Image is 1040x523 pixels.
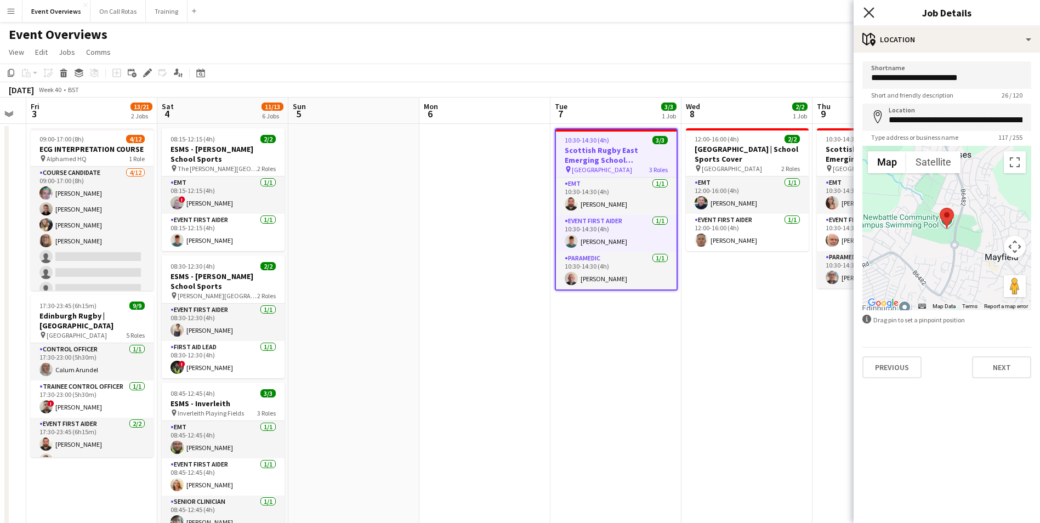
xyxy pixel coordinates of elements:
app-card-role: Event First Aider1/112:00-16:00 (4h)[PERSON_NAME] [686,214,809,251]
button: Show street map [868,151,906,173]
button: On Call Rotas [90,1,146,22]
span: 9 [815,107,831,120]
button: Map camera controls [1004,236,1026,258]
span: 3 Roles [649,166,668,174]
span: 08:30-12:30 (4h) [171,262,215,270]
span: [GEOGRAPHIC_DATA] [572,166,632,174]
app-card-role: Event First Aider2/217:30-23:45 (6h15m)[PERSON_NAME][PERSON_NAME] [31,418,154,471]
span: 8 [684,107,700,120]
a: Report a map error [984,303,1028,309]
span: 2 Roles [257,292,276,300]
app-card-role: EMT1/112:00-16:00 (4h)[PERSON_NAME] [686,177,809,214]
h3: ECG INTERPRETATION COURSE [31,144,154,154]
h3: ESMS - [PERSON_NAME] School Sports [162,271,285,291]
span: Short and friendly description [862,91,962,99]
a: Open this area in Google Maps (opens a new window) [865,296,901,310]
span: Wed [686,101,700,111]
span: 2/2 [792,103,808,111]
span: 2/2 [260,262,276,270]
button: Next [972,356,1031,378]
span: Sun [293,101,306,111]
app-card-role: EMT1/108:45-12:45 (4h)[PERSON_NAME] [162,421,285,458]
span: 3/3 [652,136,668,144]
span: 5 Roles [126,331,145,339]
button: Keyboard shortcuts [918,303,926,310]
span: [GEOGRAPHIC_DATA] [702,164,762,173]
app-card-role: EMT1/110:30-14:30 (4h)[PERSON_NAME] [556,178,677,215]
app-card-role: Course Candidate4/1209:00-17:00 (8h)[PERSON_NAME][PERSON_NAME][PERSON_NAME][PERSON_NAME] [31,167,154,379]
span: 3/3 [661,103,677,111]
span: 4 [160,107,174,120]
app-card-role: Event First Aider1/108:45-12:45 (4h)[PERSON_NAME] [162,458,285,496]
span: Jobs [59,47,75,57]
img: Google [865,296,901,310]
app-card-role: EMT1/110:30-14:30 (4h)[PERSON_NAME] [817,177,940,214]
span: [PERSON_NAME][GEOGRAPHIC_DATA] [178,292,257,300]
app-card-role: Paramedic1/110:30-14:30 (4h)[PERSON_NAME] [817,251,940,288]
button: Show satellite imagery [906,151,961,173]
span: Fri [31,101,39,111]
span: 10:30-14:30 (4h) [565,136,609,144]
app-job-card: 09:00-17:00 (8h)4/12ECG INTERPRETATION COURSE Alphamed HQ1 RoleCourse Candidate4/1209:00-17:00 (8... [31,128,154,291]
span: [GEOGRAPHIC_DATA] [833,164,893,173]
app-job-card: 10:30-14:30 (4h)3/3Scottish Rugby East Emerging School Championships | Newbattle [GEOGRAPHIC_DATA... [555,128,678,291]
span: 3/3 [260,389,276,397]
div: 17:30-23:45 (6h15m)9/9Edinburgh Rugby | [GEOGRAPHIC_DATA] [GEOGRAPHIC_DATA]5 RolesControl Officer... [31,295,154,457]
div: 10:30-14:30 (4h)3/3Scottish Rugby East Emerging School Championships | [GEOGRAPHIC_DATA] [GEOGRAP... [817,128,940,288]
app-job-card: 12:00-16:00 (4h)2/2[GEOGRAPHIC_DATA] | School Sports Cover [GEOGRAPHIC_DATA]2 RolesEMT1/112:00-16... [686,128,809,251]
app-card-role: EMT1/108:15-12:15 (4h)![PERSON_NAME] [162,177,285,214]
span: Edit [35,47,48,57]
span: 2 Roles [781,164,800,173]
div: Drag pin to set a pinpoint position [862,315,1031,325]
span: View [9,47,24,57]
span: 26 / 120 [993,91,1031,99]
app-card-role: First Aid Lead1/108:30-12:30 (4h)![PERSON_NAME] [162,341,285,378]
a: Comms [82,45,115,59]
span: 08:15-12:15 (4h) [171,135,215,143]
h3: ESMS - [PERSON_NAME] School Sports [162,144,285,164]
span: ! [48,400,54,407]
div: BST [68,86,79,94]
h3: ESMS - Inverleith [162,399,285,408]
h3: Scottish Rugby East Emerging School Championships | Newbattle [556,145,677,165]
span: 13/21 [130,103,152,111]
button: Training [146,1,187,22]
h3: [GEOGRAPHIC_DATA] | School Sports Cover [686,144,809,164]
span: Tue [555,101,567,111]
app-card-role: Trainee Control Officer1/117:30-23:00 (5h30m)![PERSON_NAME] [31,380,154,418]
div: [DATE] [9,84,34,95]
span: The [PERSON_NAME][GEOGRAPHIC_DATA] [178,164,257,173]
span: [GEOGRAPHIC_DATA] [47,331,107,339]
app-card-role: Event First Aider1/110:30-14:30 (4h)[PERSON_NAME] [556,215,677,252]
span: 6 [422,107,438,120]
span: 3 [29,107,39,120]
span: 1 Role [129,155,145,163]
a: Jobs [54,45,79,59]
span: 7 [553,107,567,120]
button: Toggle fullscreen view [1004,151,1026,173]
h3: Scottish Rugby East Emerging School Championships | [GEOGRAPHIC_DATA] [817,144,940,164]
app-job-card: 08:30-12:30 (4h)2/2ESMS - [PERSON_NAME] School Sports [PERSON_NAME][GEOGRAPHIC_DATA]2 RolesEvent ... [162,255,285,378]
span: 11/13 [262,103,283,111]
button: Previous [862,356,922,378]
div: 6 Jobs [262,112,283,120]
span: Comms [86,47,111,57]
span: 09:00-17:00 (8h) [39,135,84,143]
a: View [4,45,29,59]
button: Map Data [933,303,956,310]
span: Thu [817,101,831,111]
span: ! [179,361,185,367]
h3: Job Details [854,5,1040,20]
h1: Event Overviews [9,26,107,43]
app-card-role: Event First Aider1/108:15-12:15 (4h)[PERSON_NAME] [162,214,285,251]
span: Type address or business name [862,133,967,141]
span: 117 / 255 [990,133,1031,141]
span: 12:00-16:00 (4h) [695,135,739,143]
span: Alphamed HQ [47,155,87,163]
span: 08:45-12:45 (4h) [171,389,215,397]
button: Event Overviews [22,1,90,22]
span: 2/2 [785,135,800,143]
h3: Edinburgh Rugby | [GEOGRAPHIC_DATA] [31,311,154,331]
